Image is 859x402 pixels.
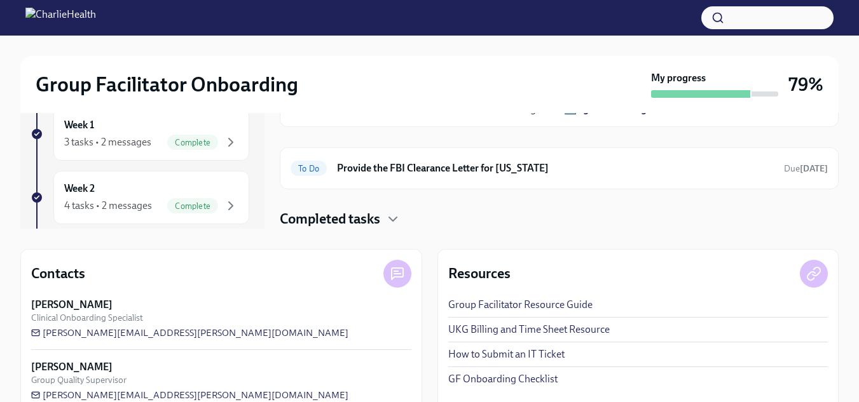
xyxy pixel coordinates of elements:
a: How to Submit an IT Ticket [448,347,565,361]
span: Clinical Onboarding Specialist [31,312,143,324]
h4: Resources [448,264,511,283]
h3: 79% [788,73,823,96]
h4: Contacts [31,264,85,283]
h6: Provide the FBI Clearance Letter for [US_STATE] [337,161,774,175]
div: 4 tasks • 2 messages [64,199,152,213]
h2: Group Facilitator Onboarding [36,72,298,97]
span: October 21st, 2025 10:00 [784,163,828,175]
span: Complete [167,138,218,147]
a: Group Facilitator Resource Guide [448,298,593,312]
a: Week 13 tasks • 2 messagesComplete [31,107,249,161]
span: Due [784,163,828,174]
strong: [DATE] [800,163,828,174]
strong: [PERSON_NAME] [31,298,113,312]
a: GF Onboarding Checklist [448,372,558,386]
div: Completed tasks [280,210,839,229]
h4: Completed tasks [280,210,380,229]
h6: Week 2 [64,182,95,196]
span: Complete [167,201,218,211]
a: To DoProvide the FBI Clearance Letter for [US_STATE]Due[DATE] [291,158,828,178]
h6: Week 1 [64,118,94,132]
span: To Do [291,164,327,173]
a: Week 24 tasks • 2 messagesComplete [31,171,249,224]
strong: My progress [651,71,706,85]
a: [PERSON_NAME][EMAIL_ADDRESS][PERSON_NAME][DOMAIN_NAME] [31,326,348,339]
span: Group Quality Supervisor [31,374,127,386]
img: CharlieHealth [25,8,96,28]
a: UKG Billing and Time Sheet Resource [448,323,610,337]
div: 3 tasks • 2 messages [64,135,151,149]
a: [PERSON_NAME][EMAIL_ADDRESS][PERSON_NAME][DOMAIN_NAME] [31,389,348,401]
strong: [PERSON_NAME] [31,360,113,374]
